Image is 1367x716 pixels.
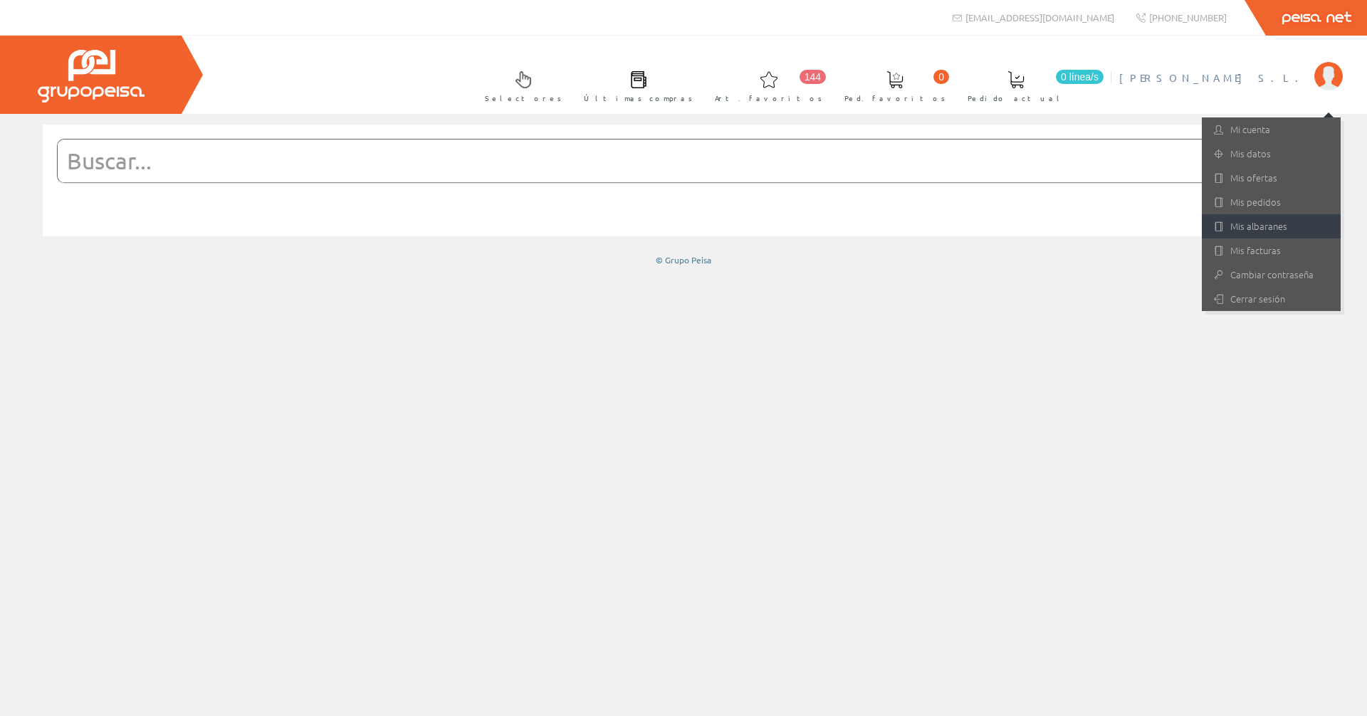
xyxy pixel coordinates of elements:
a: Cerrar sesión [1202,287,1341,311]
span: 0 línea/s [1056,70,1104,84]
span: Últimas compras [584,91,693,105]
a: Mis albaranes [1202,214,1341,238]
a: [PERSON_NAME] S.L. [1119,59,1343,73]
img: Grupo Peisa [38,50,145,102]
a: Últimas compras [570,59,700,111]
span: Selectores [485,91,562,105]
a: Mi cuenta [1202,117,1341,142]
a: Cambiar contraseña [1202,263,1341,287]
span: Pedido actual [968,91,1064,105]
span: [PERSON_NAME] S.L. [1119,70,1307,85]
a: Mis pedidos [1202,190,1341,214]
a: 144 Art. favoritos [701,59,829,111]
span: 0 [933,70,949,84]
span: Art. favoritos [715,91,822,105]
input: Buscar... [58,139,1274,182]
span: [PHONE_NUMBER] [1149,11,1227,23]
a: Mis facturas [1202,238,1341,263]
a: Mis ofertas [1202,166,1341,190]
div: © Grupo Peisa [43,254,1324,266]
span: [EMAIL_ADDRESS][DOMAIN_NAME] [965,11,1114,23]
a: Selectores [471,59,569,111]
a: Mis datos [1202,142,1341,166]
span: Ped. favoritos [844,91,946,105]
span: 144 [800,70,826,84]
